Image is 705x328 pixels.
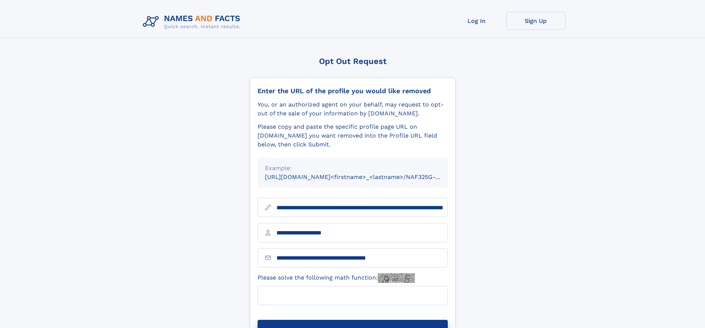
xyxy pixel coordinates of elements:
[258,87,448,95] div: Enter the URL of the profile you would like removed
[258,273,415,283] label: Please solve the following math function:
[265,164,440,173] div: Example:
[265,173,462,180] small: [URL][DOMAIN_NAME]<firstname>_<lastname>/NAF325G-xxxxxxxx
[258,122,448,149] div: Please copy and paste the specific profile page URL on [DOMAIN_NAME] you want removed into the Pr...
[447,12,506,30] a: Log In
[250,57,456,66] div: Opt Out Request
[258,100,448,118] div: You, or an authorized agent on your behalf, may request to opt-out of the sale of your informatio...
[506,12,565,30] a: Sign Up
[140,12,246,32] img: Logo Names and Facts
